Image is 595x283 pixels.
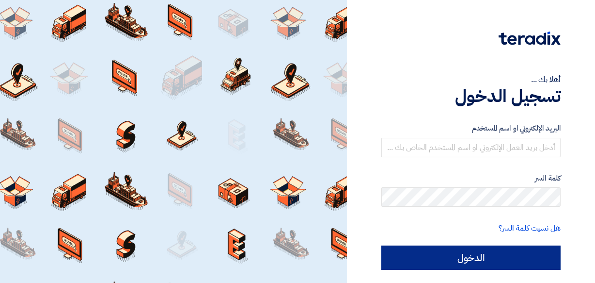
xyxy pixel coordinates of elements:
[381,173,561,184] label: كلمة السر
[381,123,561,134] label: البريد الإلكتروني او اسم المستخدم
[499,222,561,234] a: هل نسيت كلمة السر؟
[381,246,561,270] input: الدخول
[499,32,561,45] img: Teradix logo
[381,138,561,157] input: أدخل بريد العمل الإلكتروني او اسم المستخدم الخاص بك ...
[381,74,561,85] div: أهلا بك ...
[381,85,561,107] h1: تسجيل الدخول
